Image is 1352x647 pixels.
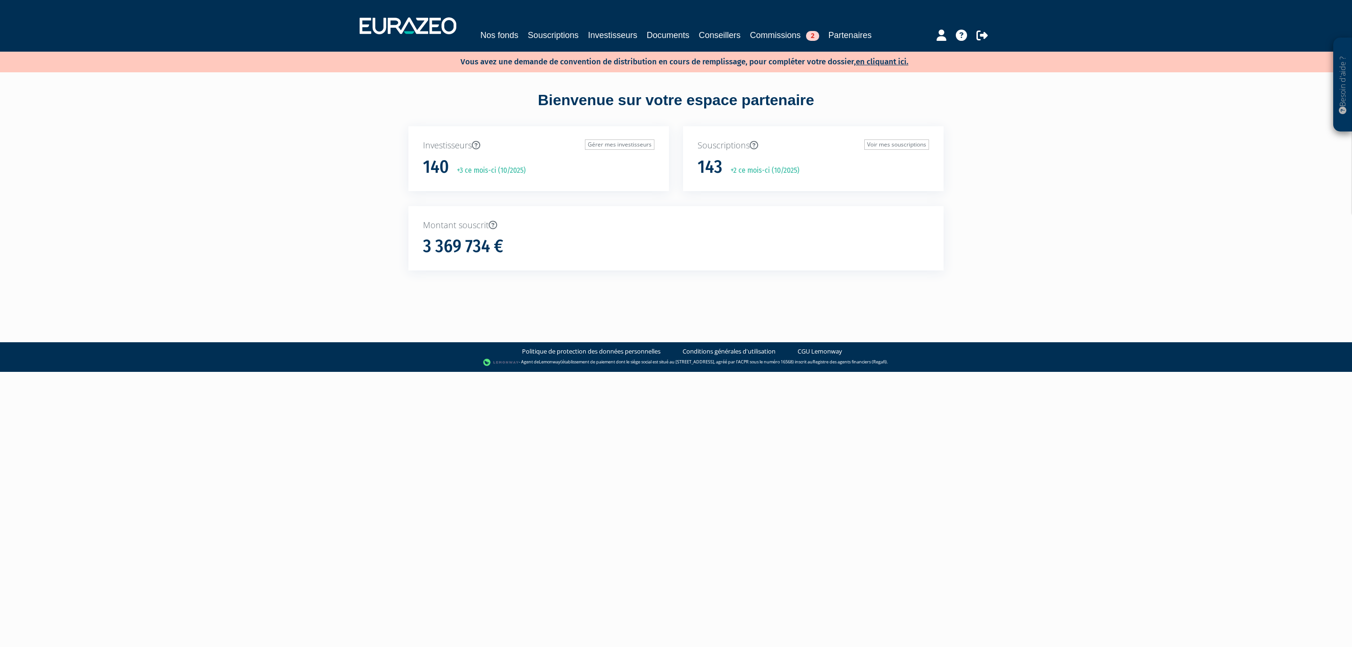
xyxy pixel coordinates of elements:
[483,358,519,367] img: logo-lemonway.png
[9,358,1343,367] div: - Agent de (établissement de paiement dont le siège social est situé au [STREET_ADDRESS], agréé p...
[423,139,654,152] p: Investisseurs
[423,219,929,231] p: Montant souscrit
[433,54,908,68] p: Vous avez une demande de convention de distribution en cours de remplissage, pour compléter votre...
[856,57,908,67] a: en cliquant ici.
[423,237,503,256] h1: 3 369 734 €
[829,29,872,42] a: Partenaires
[864,139,929,150] a: Voir mes souscriptions
[798,347,842,356] a: CGU Lemonway
[646,29,689,42] a: Documents
[683,347,776,356] a: Conditions générales d'utilisation
[1337,43,1348,127] p: Besoin d'aide ?
[522,347,661,356] a: Politique de protection des données personnelles
[450,165,526,176] p: +3 ce mois-ci (10/2025)
[698,139,929,152] p: Souscriptions
[528,29,578,42] a: Souscriptions
[539,359,561,365] a: Lemonway
[813,359,887,365] a: Registre des agents financiers (Regafi)
[480,29,518,42] a: Nos fonds
[423,157,449,177] h1: 140
[401,90,951,126] div: Bienvenue sur votre espace partenaire
[806,31,819,41] span: 2
[750,29,819,42] a: Commissions2
[360,17,456,34] img: 1732889491-logotype_eurazeo_blanc_rvb.png
[699,29,741,42] a: Conseillers
[585,139,654,150] a: Gérer mes investisseurs
[588,29,637,42] a: Investisseurs
[724,165,799,176] p: +2 ce mois-ci (10/2025)
[698,157,722,177] h1: 143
